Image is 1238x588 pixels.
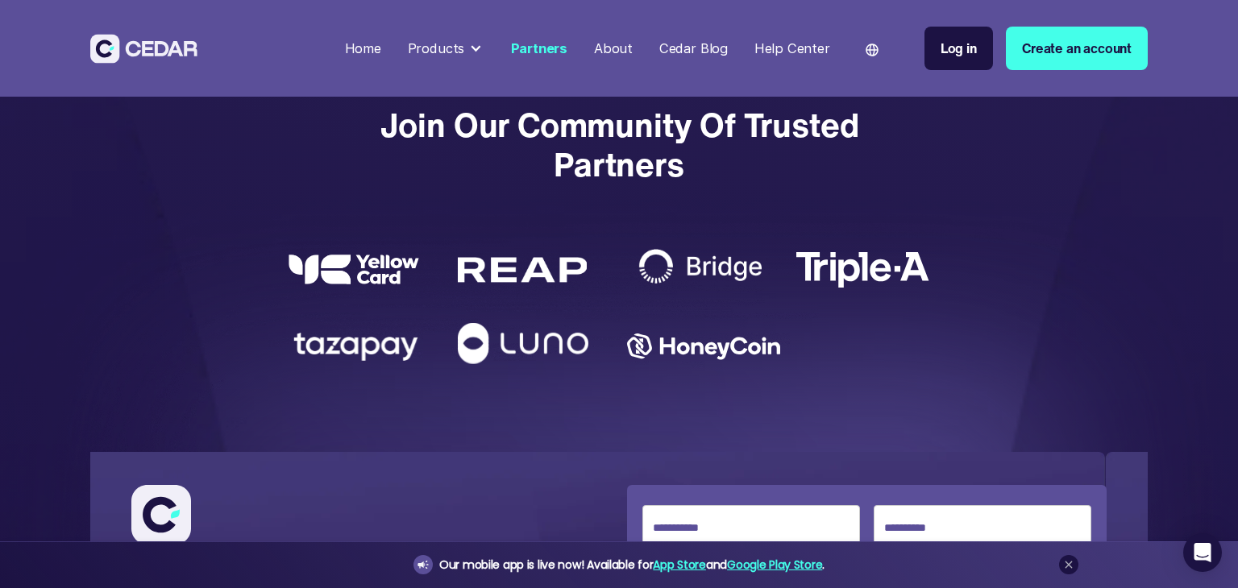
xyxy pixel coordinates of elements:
[659,39,728,59] div: Cedar Blog
[1006,27,1148,71] a: Create an account
[439,555,825,575] div: Our mobile app is live now! Available for and .
[322,105,916,184] div: Join our community of trusted partners
[511,39,568,59] div: Partners
[653,31,735,67] a: Cedar Blog
[796,252,929,288] img: TripleA logo
[924,27,993,71] a: Log in
[588,31,639,67] a: About
[289,327,424,366] img: Tazapay partner logo
[408,39,465,59] div: Products
[289,255,419,284] img: yellow card logo
[417,558,430,571] img: announcement
[338,31,388,67] a: Home
[345,39,381,59] div: Home
[594,39,633,59] div: About
[941,39,977,59] div: Log in
[653,557,705,573] a: App Store
[458,257,587,283] img: REAP logo
[727,557,822,573] a: Google Play Store
[1183,533,1222,572] div: Open Intercom Messenger
[504,31,574,67] a: Partners
[866,43,879,56] img: world icon
[458,323,588,364] img: Luno logo
[401,32,491,65] div: Products
[754,39,830,59] div: Help Center
[627,333,780,360] img: Honeycoin logo
[627,233,780,299] img: Bridge logo
[748,31,837,67] a: Help Center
